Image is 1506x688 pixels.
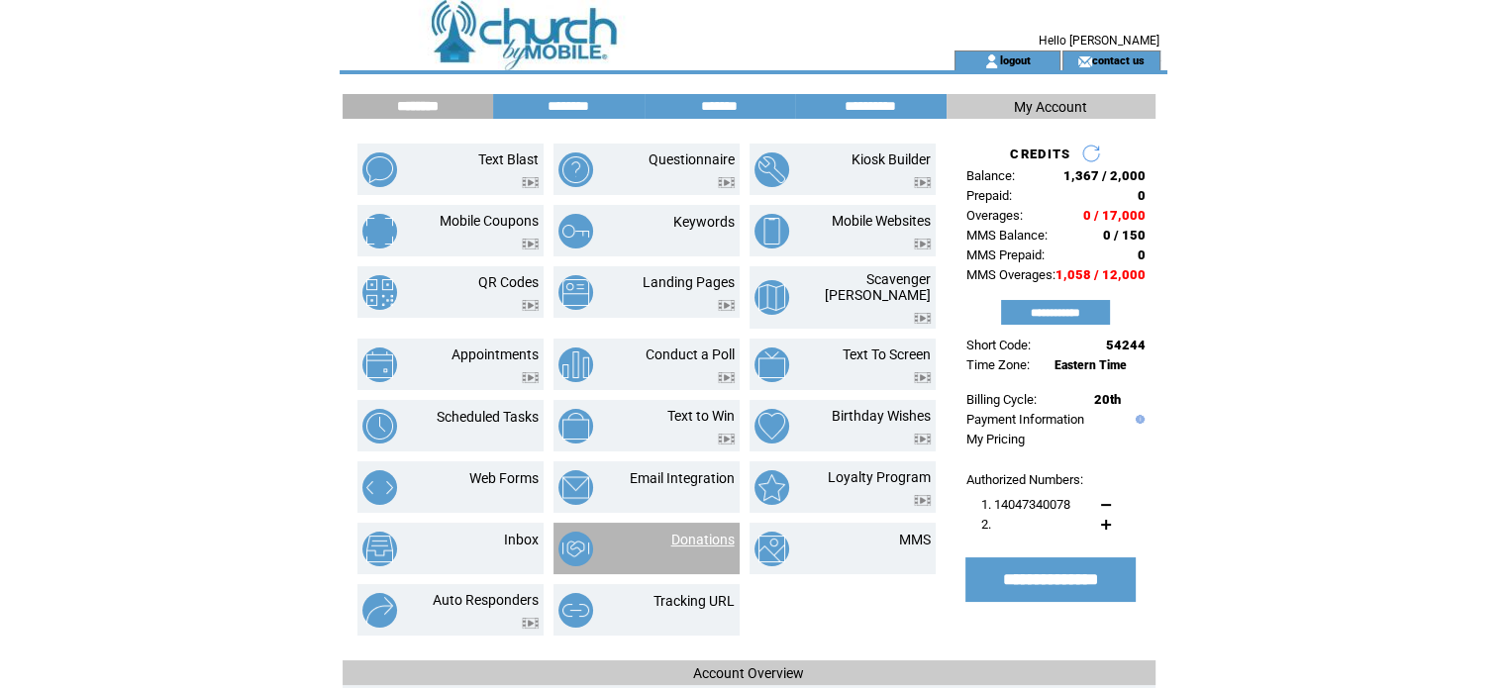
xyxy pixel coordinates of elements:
a: Scheduled Tasks [437,409,539,425]
img: loyalty-program.png [754,470,789,505]
a: Text Blast [478,151,539,167]
img: mms.png [754,532,789,566]
span: Short Code: [966,338,1031,352]
a: Conduct a Poll [646,346,735,362]
img: video.png [914,239,931,249]
img: conduct-a-poll.png [558,347,593,382]
img: video.png [718,300,735,311]
img: birthday-wishes.png [754,409,789,443]
img: inbox.png [362,532,397,566]
img: account_icon.gif [984,53,999,69]
img: appointments.png [362,347,397,382]
span: Eastern Time [1054,358,1127,372]
span: 1,367 / 2,000 [1063,168,1146,183]
a: logout [999,53,1030,66]
a: Appointments [452,346,539,362]
a: Text to Win [667,408,735,424]
a: Scavenger [PERSON_NAME] [825,271,931,303]
img: qr-codes.png [362,275,397,310]
img: keywords.png [558,214,593,248]
span: 0 [1138,247,1146,262]
img: video.png [914,372,931,383]
a: Mobile Websites [832,213,931,229]
img: video.png [718,177,735,188]
img: video.png [914,434,931,444]
a: Auto Responders [433,592,539,608]
a: Questionnaire [649,151,735,167]
img: video.png [522,618,539,629]
a: Kiosk Builder [852,151,931,167]
span: My Account [1014,99,1087,115]
a: Loyalty Program [828,469,931,485]
img: video.png [914,313,931,324]
a: Payment Information [966,412,1084,427]
span: Time Zone: [966,357,1030,372]
img: video.png [522,177,539,188]
span: MMS Balance: [966,228,1048,243]
a: Mobile Coupons [440,213,539,229]
span: Balance: [966,168,1015,183]
span: CREDITS [1010,147,1070,161]
span: Overages: [966,208,1023,223]
span: Authorized Numbers: [966,472,1083,487]
span: MMS Prepaid: [966,247,1045,262]
span: 20th [1094,392,1121,407]
img: video.png [914,495,931,506]
img: landing-pages.png [558,275,593,310]
a: Inbox [504,532,539,547]
span: 54244 [1106,338,1146,352]
img: help.gif [1131,415,1145,424]
img: text-blast.png [362,152,397,187]
span: Prepaid: [966,188,1012,203]
span: 1. 14047340078 [981,497,1070,512]
a: My Pricing [966,432,1025,446]
span: 0 [1138,188,1146,203]
span: 0 / 150 [1103,228,1146,243]
img: video.png [522,300,539,311]
a: Text To Screen [843,346,931,362]
a: MMS [899,532,931,547]
img: contact_us_icon.gif [1077,53,1092,69]
a: Birthday Wishes [832,408,931,424]
span: Billing Cycle: [966,392,1037,407]
span: 0 / 17,000 [1083,208,1146,223]
img: web-forms.png [362,470,397,505]
img: text-to-win.png [558,409,593,443]
span: MMS Overages: [966,267,1055,282]
img: mobile-coupons.png [362,214,397,248]
a: Tracking URL [653,593,735,609]
img: mobile-websites.png [754,214,789,248]
img: scavenger-hunt.png [754,280,789,315]
img: video.png [914,177,931,188]
img: video.png [718,372,735,383]
img: auto-responders.png [362,593,397,628]
a: Web Forms [469,470,539,486]
span: Hello [PERSON_NAME] [1039,34,1159,48]
a: QR Codes [478,274,539,290]
img: tracking-url.png [558,593,593,628]
img: video.png [522,239,539,249]
img: questionnaire.png [558,152,593,187]
img: text-to-screen.png [754,347,789,382]
span: 2. [981,517,991,532]
a: Email Integration [630,470,735,486]
a: Landing Pages [643,274,735,290]
span: 1,058 / 12,000 [1055,267,1146,282]
a: contact us [1092,53,1145,66]
img: kiosk-builder.png [754,152,789,187]
img: video.png [718,434,735,444]
img: scheduled-tasks.png [362,409,397,443]
a: Donations [671,532,735,547]
a: Keywords [673,214,735,230]
img: donations.png [558,532,593,566]
span: Account Overview [693,665,804,681]
img: email-integration.png [558,470,593,505]
img: video.png [522,372,539,383]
